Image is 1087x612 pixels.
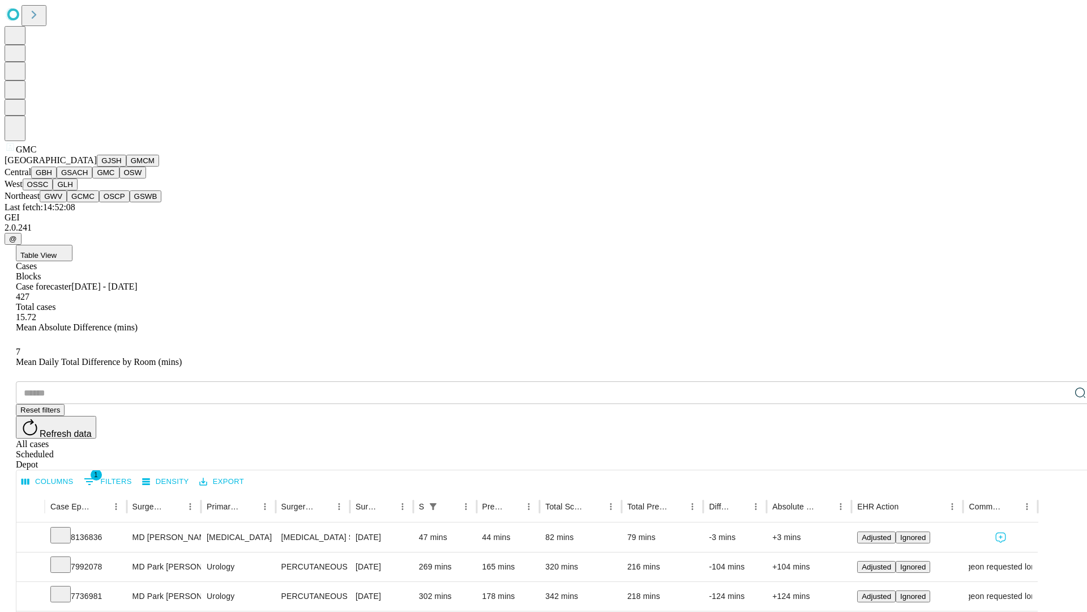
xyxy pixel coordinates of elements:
button: Show filters [81,473,135,491]
button: Sort [166,499,182,515]
button: Menu [108,499,124,515]
button: Menu [331,499,347,515]
div: 47 mins [419,523,471,552]
button: Sort [817,499,833,515]
button: Menu [521,499,537,515]
span: Refresh data [40,429,92,439]
span: 15.72 [16,312,36,322]
span: Ignored [900,592,926,601]
span: Total cases [16,302,55,312]
div: -104 mins [709,552,761,581]
div: [MEDICAL_DATA] SKIN [MEDICAL_DATA] MUSCLE AND BONE [281,523,344,552]
span: 1 [91,469,102,481]
div: 7992078 [50,552,121,581]
span: Mean Absolute Difference (mins) [16,322,138,332]
button: Sort [732,499,748,515]
div: [DATE] [356,582,408,611]
button: Menu [1019,499,1035,515]
button: Expand [22,528,39,548]
div: Case Epic Id [50,502,91,511]
button: GJSH [97,155,126,167]
div: Comments [969,502,1002,511]
span: West [5,179,23,189]
button: Table View [16,245,72,261]
span: Ignored [900,563,926,571]
button: OSSC [23,178,53,190]
button: Sort [900,499,915,515]
div: 1 active filter [425,499,441,515]
span: [DATE] - [DATE] [71,282,137,291]
span: Case forecaster [16,282,71,291]
div: MD [PERSON_NAME] [PERSON_NAME] Md [132,523,195,552]
div: 82 mins [545,523,616,552]
span: Adjusted [862,592,891,601]
button: GWV [40,190,67,202]
button: Ignored [896,561,930,573]
div: [DATE] [356,523,408,552]
button: GLH [53,178,77,190]
div: Surgery Date [356,502,378,511]
div: -3 mins [709,523,761,552]
div: 320 mins [545,552,616,581]
span: Last fetch: 14:52:08 [5,202,75,212]
div: Primary Service [207,502,239,511]
button: @ [5,233,22,245]
div: Total Predicted Duration [627,502,668,511]
button: Adjusted [857,590,896,602]
div: Scheduled In Room Duration [419,502,424,511]
button: Density [139,473,192,491]
button: Menu [603,499,619,515]
button: Menu [257,499,273,515]
div: Urology [207,582,269,611]
div: MD Park [PERSON_NAME] [132,582,195,611]
button: Ignored [896,590,930,602]
div: GEI [5,212,1082,223]
span: Northeast [5,191,40,201]
div: +104 mins [772,552,846,581]
div: 216 mins [627,552,698,581]
div: 2.0.241 [5,223,1082,233]
span: GMC [16,144,36,154]
div: MD Park [PERSON_NAME] [132,552,195,581]
button: GSWB [130,190,162,202]
span: Adjusted [862,533,891,542]
button: Refresh data [16,416,96,439]
span: 7 [16,347,20,356]
div: -124 mins [709,582,761,611]
button: Menu [684,499,700,515]
div: Absolute Difference [772,502,816,511]
button: Expand [22,587,39,607]
button: Menu [395,499,410,515]
button: GMCM [126,155,159,167]
span: Mean Daily Total Difference by Room (mins) [16,357,182,367]
div: [MEDICAL_DATA] [207,523,269,552]
button: Show filters [425,499,441,515]
button: Menu [458,499,474,515]
button: Menu [833,499,849,515]
button: Sort [241,499,257,515]
button: Adjusted [857,532,896,543]
span: Table View [20,251,57,260]
button: Sort [505,499,521,515]
div: 342 mins [545,582,616,611]
div: PERCUTANEOUS NEPHROSTOLITHOTOMY OVER 2CM [281,582,344,611]
div: [DATE] [356,552,408,581]
button: OSW [119,167,147,178]
div: +3 mins [772,523,846,552]
div: 165 mins [482,552,534,581]
div: 218 mins [627,582,698,611]
div: Surgeon Name [132,502,165,511]
button: Sort [379,499,395,515]
span: 427 [16,292,29,301]
button: Sort [315,499,331,515]
span: Adjusted [862,563,891,571]
div: Difference [709,502,731,511]
div: Predicted In Room Duration [482,502,504,511]
span: @ [9,235,17,243]
div: EHR Action [857,502,898,511]
button: Adjusted [857,561,896,573]
span: Surgeon requested longer [953,552,1047,581]
div: 7736981 [50,582,121,611]
div: Surgeon requested longer [969,552,1032,581]
button: Menu [182,499,198,515]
